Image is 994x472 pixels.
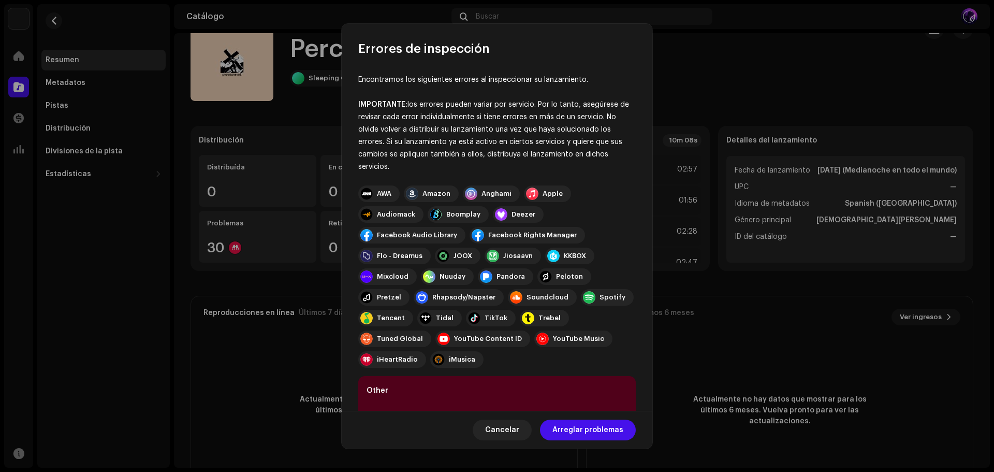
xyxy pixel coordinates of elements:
div: Amazon [422,190,450,198]
div: Soundcloud [527,293,568,302]
div: Pandora [496,273,525,281]
div: Trebel [538,314,561,322]
div: TikTok [485,314,507,322]
div: AWA [377,190,391,198]
div: Tuned Global [377,335,423,343]
div: Pretzel [377,293,401,302]
div: Facebook Audio Library [377,231,457,239]
div: KKBOX [564,252,586,260]
div: Tencent [377,314,405,322]
div: Boomplay [446,210,480,219]
div: YouTube Content ID [454,335,522,343]
button: Arreglar problemas [540,419,636,440]
div: Encontramos los siguientes errores al inspeccionar su lanzamiento. [358,74,636,86]
div: los errores pueden variar por servicio. Por lo tanto, asegúrese de revisar cada error individualm... [358,98,636,173]
span: Arreglar problemas [552,419,623,440]
span: Errores de inspección [358,40,490,57]
div: Spotify [600,293,625,302]
div: Facebook Rights Manager [488,231,577,239]
div: iHeartRadio [377,355,418,364]
div: Los tracks #1 y #4 de tu lanzamiento contienen beats o samples de otros artistas, si es un beat c... [367,409,627,447]
div: Rhapsody/Napster [432,293,495,302]
span: Cancelar [485,419,519,440]
div: Peloton [556,273,583,281]
div: Flo - Dreamus [377,252,422,260]
div: JOOX [454,252,472,260]
div: Mixcloud [377,273,408,281]
strong: IMPORTANTE: [358,101,407,108]
div: Deezer [511,210,535,219]
button: Cancelar [473,419,532,440]
div: Nuuday [440,273,465,281]
div: Audiomack [377,210,415,219]
b: Other [367,387,388,394]
div: YouTube Music [553,335,604,343]
div: Anghami [481,190,511,198]
div: Tidal [436,314,454,322]
div: iMusica [449,355,475,364]
div: Jiosaavn [503,252,533,260]
div: Apple [543,190,563,198]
